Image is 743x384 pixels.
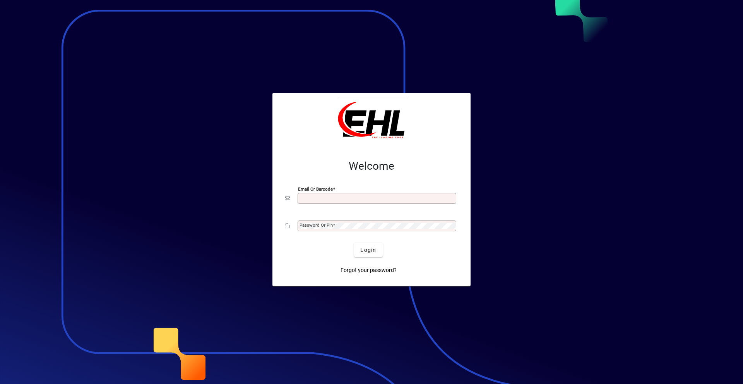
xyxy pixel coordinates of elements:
mat-label: Password or Pin [300,222,333,228]
h2: Welcome [285,160,458,173]
span: Login [360,246,376,254]
a: Forgot your password? [337,263,400,277]
button: Login [354,243,382,257]
mat-label: Email or Barcode [298,186,333,192]
span: Forgot your password? [341,266,397,274]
